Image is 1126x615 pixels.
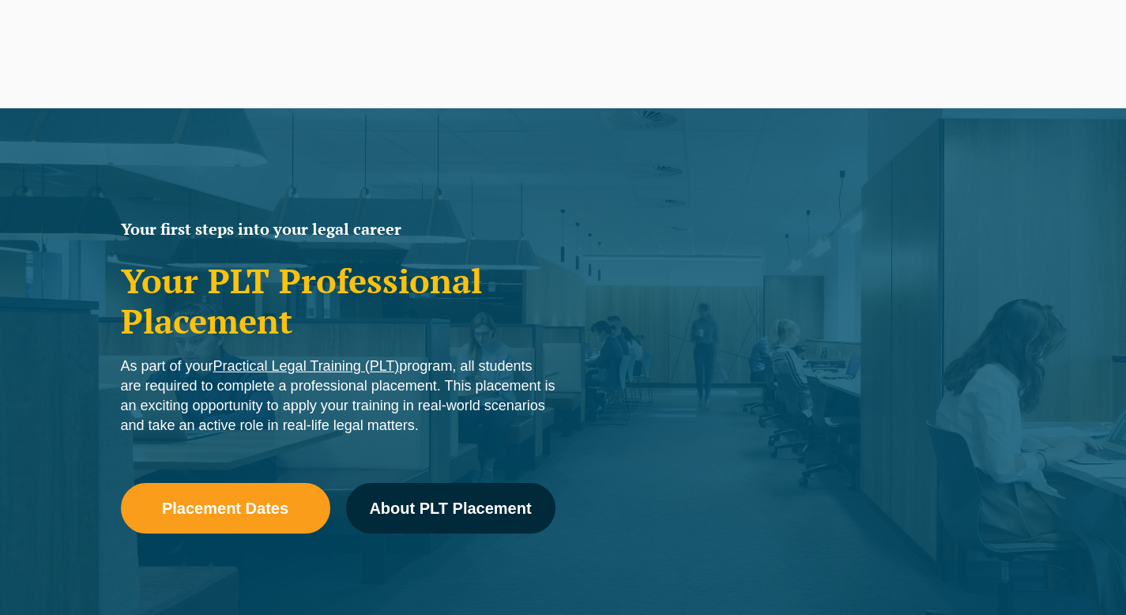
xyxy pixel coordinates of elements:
[369,500,531,516] span: About PLT Placement
[213,358,400,374] a: Practical Legal Training (PLT)
[121,221,555,237] h2: Your first steps into your legal career
[121,483,330,534] a: Placement Dates
[121,358,555,433] span: As part of your program, all students are required to complete a professional placement. This pla...
[162,500,288,516] span: Placement Dates
[121,261,555,341] h1: Your PLT Professional Placement
[346,483,555,534] a: About PLT Placement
